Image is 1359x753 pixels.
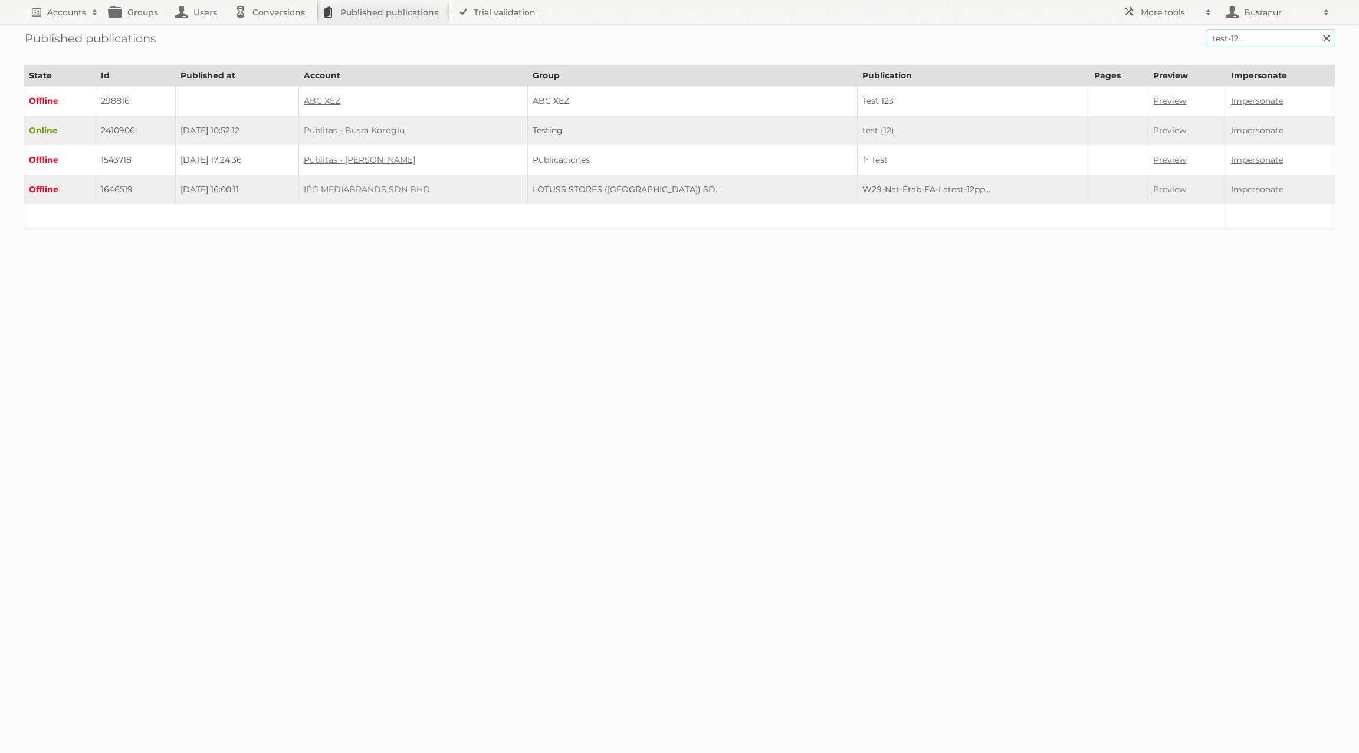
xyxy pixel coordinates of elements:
[304,96,340,106] a: ABC XEZ
[528,175,858,204] td: LOTUSS STORES ([GEOGRAPHIC_DATA]) SD...
[1141,6,1200,18] h2: More tools
[1231,184,1283,195] a: Impersonate
[24,65,96,86] th: State
[24,86,96,116] td: Offline
[96,175,175,204] td: 1646519
[528,145,858,175] td: Publicaciones
[1153,154,1186,165] a: Preview
[857,86,1089,116] td: Test 123
[528,65,858,86] th: Group
[1231,125,1283,136] a: Impersonate
[1153,96,1186,106] a: Preview
[1153,125,1186,136] a: Preview
[304,154,415,165] a: Publitas - [PERSON_NAME]
[857,145,1089,175] td: 1° Test
[1153,184,1186,195] a: Preview
[96,65,175,86] th: Id
[1148,65,1226,86] th: Preview
[47,6,86,18] h2: Accounts
[1241,6,1318,18] h2: Busranur
[96,145,175,175] td: 1543718
[24,116,96,145] td: Online
[862,125,894,136] a: test (12)
[857,175,1089,204] td: W29-Nat-Etab-FA-Latest-12pp...
[1226,65,1335,86] th: Impersonate
[1231,154,1283,165] a: Impersonate
[180,154,242,165] span: [DATE] 17:24:36
[1231,96,1283,106] a: Impersonate
[304,125,405,136] a: Publitas - Busra Koroglu
[299,65,528,86] th: Account
[857,65,1089,86] th: Publication
[24,175,96,204] td: Offline
[96,86,175,116] td: 298816
[96,116,175,145] td: 2410906
[180,184,239,195] span: [DATE] 16:00:11
[180,125,239,136] span: [DATE] 10:52:12
[1089,65,1148,86] th: Pages
[24,145,96,175] td: Offline
[528,116,858,145] td: Testing
[304,184,430,195] a: IPG MEDIABRANDS SDN BHD
[528,86,858,116] td: ABC XEZ
[175,65,298,86] th: Published at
